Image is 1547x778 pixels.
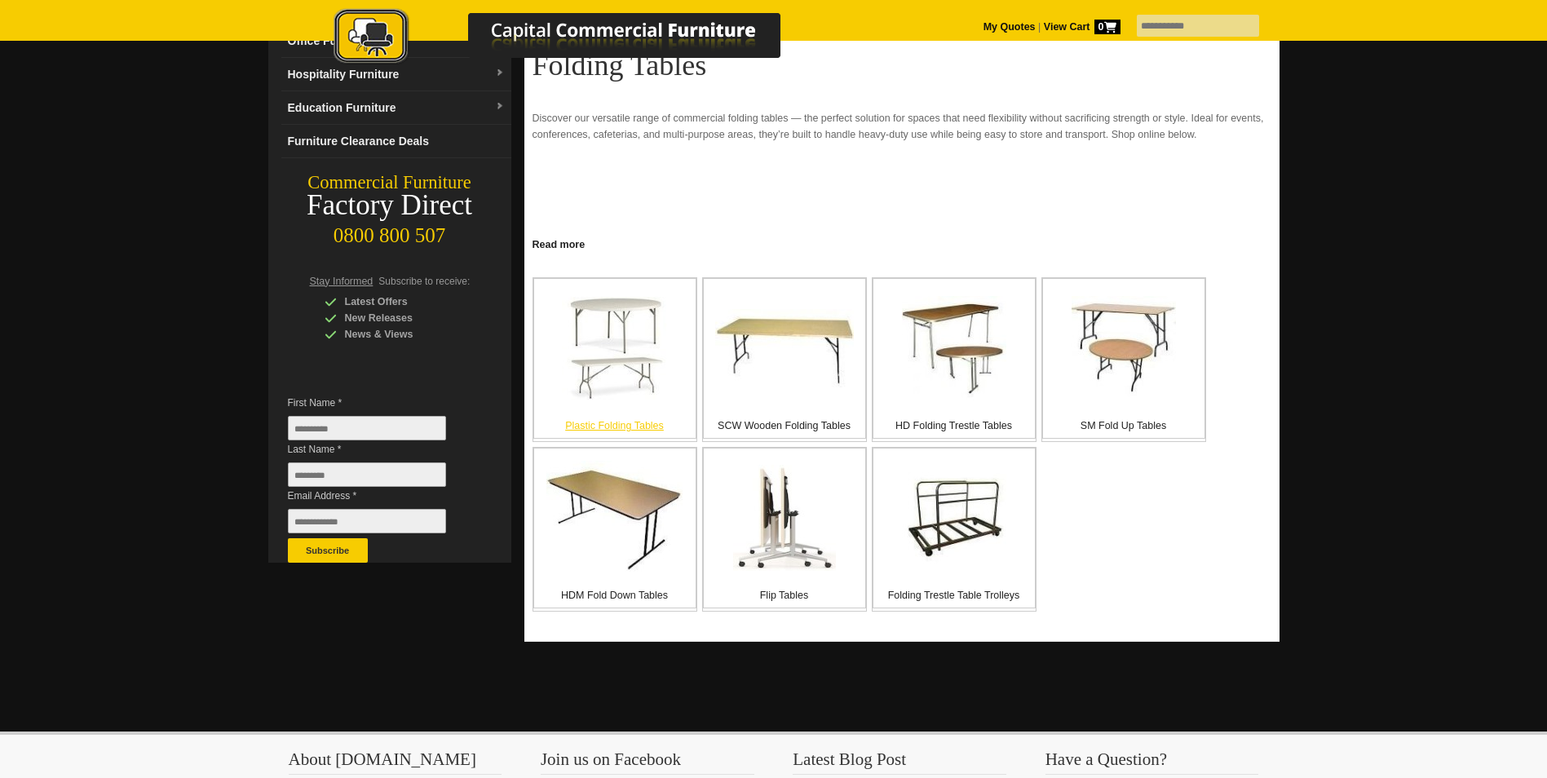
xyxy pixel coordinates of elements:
[281,58,511,91] a: Hospitality Furnituredropdown
[288,509,446,533] input: Email Address *
[268,216,511,247] div: 0800 800 507
[704,587,865,603] p: Flip Tables
[902,466,1006,570] img: Folding Trestle Table Trolleys
[288,462,446,487] input: Last Name *
[902,296,1006,400] img: HD Folding Trestle Tables
[288,488,471,504] span: Email Address *
[702,447,867,612] a: Flip Tables Flip Tables
[1072,296,1176,400] img: SM Fold Up Tables
[268,194,511,217] div: Factory Direct
[534,587,696,603] p: HDM Fold Down Tables
[289,8,860,73] a: Capital Commercial Furniture Logo
[281,91,511,125] a: Education Furnituredropdown
[546,461,683,576] img: HDM Fold Down Tables
[541,751,754,775] h3: Join us on Facebook
[495,102,505,112] img: dropdown
[378,276,470,287] span: Subscribe to receive:
[562,297,668,400] img: Plastic Folding Tables
[1045,751,1259,775] h3: Have a Question?
[281,125,511,158] a: Furniture Clearance Deals
[288,395,471,411] span: First Name *
[715,309,854,387] img: SCW Wooden Folding Tables
[1043,418,1204,434] p: SM Fold Up Tables
[268,171,511,194] div: Commercial Furniture
[524,232,1280,253] a: Click to read more
[983,21,1036,33] a: My Quotes
[873,418,1035,434] p: HD Folding Trestle Tables
[325,326,480,343] div: News & Views
[325,294,480,310] div: Latest Offers
[702,277,867,442] a: SCW Wooden Folding Tables SCW Wooden Folding Tables
[533,110,1271,143] p: Discover our versatile range of commercial folding tables — the perfect solution for spaces that ...
[310,276,373,287] span: Stay Informed
[1044,21,1120,33] strong: View Cart
[289,8,860,68] img: Capital Commercial Furniture Logo
[793,751,1006,775] h3: Latest Blog Post
[534,418,696,434] p: Plastic Folding Tables
[288,416,446,440] input: First Name *
[873,587,1035,603] p: Folding Trestle Table Trolleys
[533,277,697,442] a: Plastic Folding Tables Plastic Folding Tables
[704,418,865,434] p: SCW Wooden Folding Tables
[288,538,368,563] button: Subscribe
[288,441,471,458] span: Last Name *
[1094,20,1120,34] span: 0
[325,310,480,326] div: New Releases
[1041,277,1206,442] a: SM Fold Up Tables SM Fold Up Tables
[872,447,1036,612] a: Folding Trestle Table Trolleys Folding Trestle Table Trolleys
[1041,21,1120,33] a: View Cart0
[733,465,836,571] img: Flip Tables
[533,50,1271,81] h1: Folding Tables
[872,277,1036,442] a: HD Folding Trestle Tables HD Folding Trestle Tables
[281,24,511,58] a: Office Furnituredropdown
[533,447,697,612] a: HDM Fold Down Tables HDM Fold Down Tables
[289,751,502,775] h3: About [DOMAIN_NAME]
